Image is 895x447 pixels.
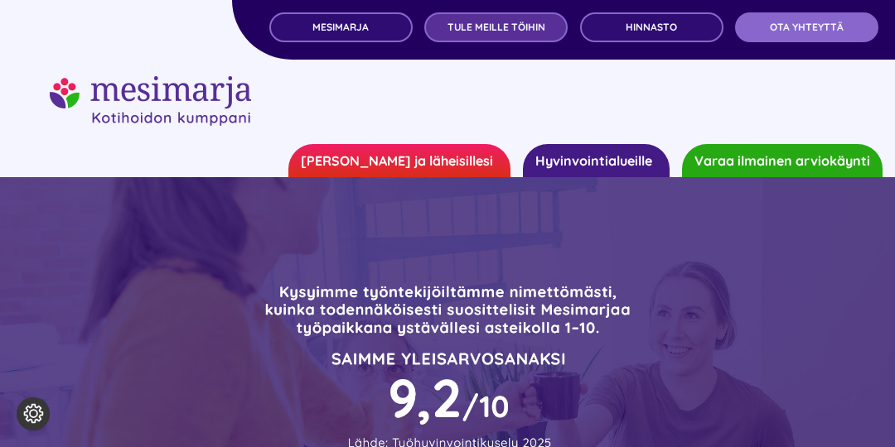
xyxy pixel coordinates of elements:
button: Evästeasetukset [17,397,50,430]
a: Hinnasto [580,12,723,42]
a: Hyvinvointialueille [523,144,670,177]
a: MESIMARJA [269,12,413,42]
a: Varaa ilmainen arviokäynti [682,144,883,177]
a: mesimarjasi [50,74,251,94]
span: OTA YHTEYTTÄ [770,22,844,33]
span: TULE MEILLE TÖIHIN [447,22,545,33]
span: MESIMARJA [312,22,369,33]
img: Mesimarjasi Kotihoidon kumppani [50,76,251,126]
span: Hinnasto [626,22,677,33]
a: [PERSON_NAME] ja läheisillesi [288,144,510,177]
a: OTA YHTEYTTÄ [735,12,878,42]
a: TULE MEILLE TÖIHIN [424,12,568,42]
